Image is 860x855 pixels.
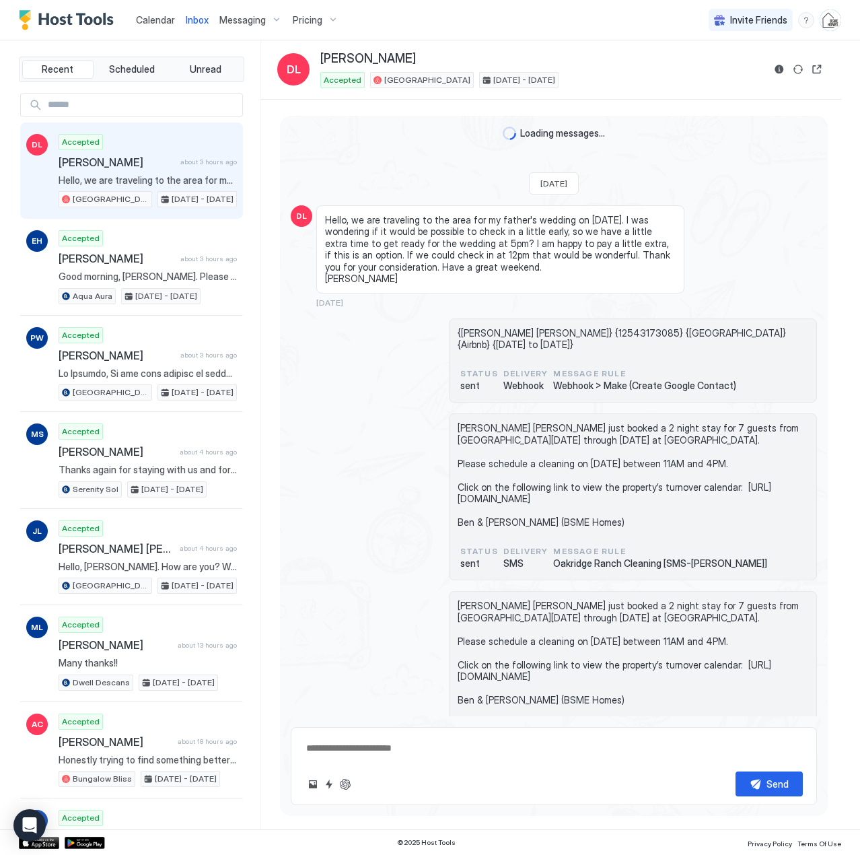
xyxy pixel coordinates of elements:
[59,638,172,652] span: [PERSON_NAME]
[73,193,149,205] span: [GEOGRAPHIC_DATA]
[153,677,215,689] span: [DATE] - [DATE]
[316,298,343,308] span: [DATE]
[458,327,808,351] span: {[PERSON_NAME] [PERSON_NAME]} {12543173085} {[GEOGRAPHIC_DATA]} {Airbnb} {[DATE] to [DATE]}
[748,840,792,848] span: Privacy Policy
[62,136,100,148] span: Accepted
[13,809,46,842] div: Open Intercom Messenger
[19,57,244,82] div: tab-group
[790,61,806,77] button: Sync reservation
[31,428,44,440] span: MS
[820,9,841,31] div: User profile
[553,545,767,557] span: Message Rule
[337,776,353,792] button: ChatGPT Auto Reply
[180,351,237,360] span: about 3 hours ago
[32,235,42,247] span: EH
[178,641,237,650] span: about 13 hours ago
[180,544,237,553] span: about 4 hours ago
[32,718,43,730] span: AC
[59,464,237,476] span: Thanks again for staying with us and for informing us of your departure from [PERSON_NAME]. Safe ...
[503,368,548,380] span: Delivery
[73,290,112,302] span: Aqua Aura
[59,271,237,283] span: Good morning, [PERSON_NAME]. Please note that our maintenance technicians are scheduled to clean ...
[458,600,808,706] span: [PERSON_NAME] [PERSON_NAME] just booked a 2 night stay for 7 guests from [GEOGRAPHIC_DATA][DATE] ...
[384,74,470,86] span: [GEOGRAPHIC_DATA]
[287,61,301,77] span: DL
[180,448,237,456] span: about 4 hours ago
[62,522,100,535] span: Accepted
[503,557,548,570] span: SMS
[59,174,237,186] span: Hello, we are traveling to the area for my father's wedding on [DATE]. I was wondering if it woul...
[59,754,237,766] span: Honestly trying to find something better than where we are it would greatly appreciated.
[553,557,767,570] span: Oakridge Ranch Cleaning [SMS-[PERSON_NAME]]
[186,14,209,26] span: Inbox
[180,158,237,166] span: about 3 hours ago
[797,840,841,848] span: Terms Of Use
[172,386,234,399] span: [DATE] - [DATE]
[460,557,498,570] span: sent
[73,386,149,399] span: [GEOGRAPHIC_DATA]
[460,380,498,392] span: sent
[771,61,787,77] button: Reservation information
[186,13,209,27] a: Inbox
[797,835,841,850] a: Terms Of Use
[809,61,825,77] button: Open reservation
[460,368,498,380] span: status
[59,349,175,362] span: [PERSON_NAME]
[73,483,118,495] span: Serenity Sol
[190,63,221,75] span: Unread
[766,777,789,791] div: Send
[172,580,234,592] span: [DATE] - [DATE]
[180,254,237,263] span: about 3 hours ago
[321,776,337,792] button: Quick reply
[296,210,307,222] span: DL
[73,677,130,689] span: Dwell Descans
[59,156,175,169] span: [PERSON_NAME]
[178,737,237,746] span: about 18 hours ago
[96,60,168,79] button: Scheduled
[503,380,548,392] span: Webhook
[397,838,456,847] span: © 2025 Host Tools
[155,773,217,785] span: [DATE] - [DATE]
[42,94,242,116] input: Input Field
[141,483,203,495] span: [DATE] - [DATE]
[42,63,73,75] span: Recent
[136,13,175,27] a: Calendar
[503,545,548,557] span: Delivery
[136,14,175,26] span: Calendar
[540,178,567,189] span: [DATE]
[19,10,120,30] a: Host Tools Logo
[32,139,42,151] span: DL
[170,60,241,79] button: Unread
[62,619,100,631] span: Accepted
[493,74,555,86] span: [DATE] - [DATE]
[172,193,234,205] span: [DATE] - [DATE]
[30,332,44,344] span: PW
[460,545,498,557] span: status
[325,214,676,285] span: Hello, we are traveling to the area for my father's wedding on [DATE]. I was wondering if it woul...
[73,580,149,592] span: [GEOGRAPHIC_DATA]
[73,773,132,785] span: Bungalow Bliss
[59,368,237,380] span: Lo Ipsumdo, Si ame cons adipisc el seddoei tem in Utlabore Etdol mag aliqua en adminim ven qui no...
[32,525,42,537] span: JL
[730,14,787,26] span: Invite Friends
[19,837,59,849] a: App Store
[503,127,516,140] div: loading
[62,232,100,244] span: Accepted
[62,425,100,438] span: Accepted
[553,368,736,380] span: Message Rule
[59,252,175,265] span: [PERSON_NAME]
[59,542,174,555] span: [PERSON_NAME] [PERSON_NAME]
[219,14,266,26] span: Messaging
[748,835,792,850] a: Privacy Policy
[59,445,174,458] span: [PERSON_NAME]
[305,776,321,792] button: Upload image
[65,837,105,849] a: Google Play Store
[59,561,237,573] span: Hello, [PERSON_NAME]. How are you? We wanted to let you know that we received a notification that...
[109,63,155,75] span: Scheduled
[736,772,803,796] button: Send
[62,716,100,728] span: Accepted
[59,657,237,669] span: Many thanks!!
